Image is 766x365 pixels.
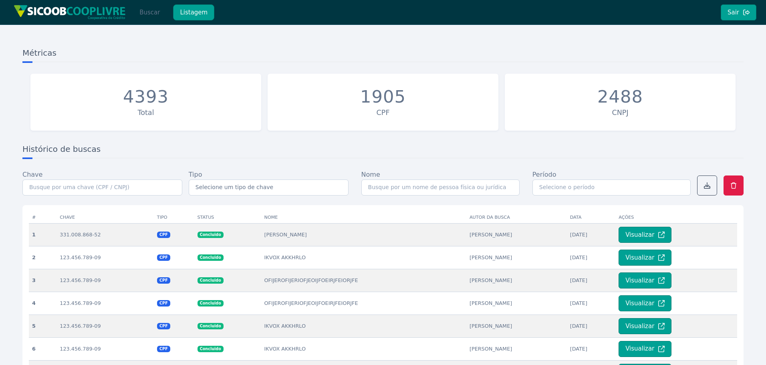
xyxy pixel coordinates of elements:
label: Chave [22,170,42,179]
td: [PERSON_NAME] [466,223,567,246]
td: 123.456.789-09 [56,337,154,360]
th: Status [194,212,261,224]
th: 2 [29,246,56,269]
td: [DATE] [567,246,616,269]
th: Ações [615,212,737,224]
td: 123.456.789-09 [56,292,154,315]
span: CPF [157,254,170,261]
td: [PERSON_NAME] [466,292,567,315]
th: 6 [29,337,56,360]
td: OFIJEROFIJERIOFJEOIJFOEIRJFEIORJFE [261,292,466,315]
span: Concluido [198,232,224,238]
button: Visualizar [619,250,671,266]
input: Busque por um nome de pessoa física ou jurídica [361,179,520,196]
input: Busque por uma chave (CPF / CNPJ) [22,179,182,196]
th: # [29,212,56,224]
td: [DATE] [567,315,616,337]
td: IKVOX AKKHRLO [261,246,466,269]
button: Visualizar [619,318,671,334]
div: CPF [272,107,494,118]
span: CPF [157,323,170,329]
th: Data [567,212,616,224]
span: Concluido [198,277,224,284]
td: 123.456.789-09 [56,269,154,292]
div: 2488 [597,87,643,107]
td: [PERSON_NAME] [466,246,567,269]
td: [DATE] [567,223,616,246]
td: [PERSON_NAME] [261,223,466,246]
th: 3 [29,269,56,292]
span: CPF [157,300,170,307]
td: [DATE] [567,337,616,360]
td: [DATE] [567,269,616,292]
label: Tipo [189,170,202,179]
div: 1905 [360,87,406,107]
input: Selecione o período [532,179,691,196]
th: Autor da busca [466,212,567,224]
label: Nome [361,170,380,179]
th: Chave [56,212,154,224]
button: Listagem [173,4,214,20]
span: Concluido [198,254,224,261]
div: 4393 [123,87,169,107]
td: [PERSON_NAME] [466,269,567,292]
td: 331.008.868-52 [56,223,154,246]
td: [DATE] [567,292,616,315]
td: IKVOX AKKHRLO [261,315,466,337]
button: Visualizar [619,295,671,311]
span: CPF [157,346,170,352]
div: Total [34,107,257,118]
label: Período [532,170,556,179]
div: CNPJ [509,107,732,118]
span: CPF [157,277,170,284]
th: Tipo [154,212,194,224]
th: 1 [29,223,56,246]
span: Concluido [198,323,224,329]
img: img/sicoob_cooplivre.png [14,5,126,20]
td: OFIJEROFIJERIOFJEOIJFOEIRJFEIORJFE [261,269,466,292]
th: Nome [261,212,466,224]
td: 123.456.789-09 [56,315,154,337]
td: 123.456.789-09 [56,246,154,269]
span: Concluido [198,346,224,352]
button: Visualizar [619,341,671,357]
td: [PERSON_NAME] [466,315,567,337]
th: 4 [29,292,56,315]
span: Concluido [198,300,224,307]
th: 5 [29,315,56,337]
button: Visualizar [619,272,671,288]
h3: Métricas [22,47,744,62]
button: Buscar [133,4,167,20]
button: Visualizar [619,227,671,243]
span: CPF [157,232,170,238]
td: IKVOX AKKHRLO [261,337,466,360]
h3: Histórico de buscas [22,143,744,158]
td: [PERSON_NAME] [466,337,567,360]
button: Sair [721,4,756,20]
